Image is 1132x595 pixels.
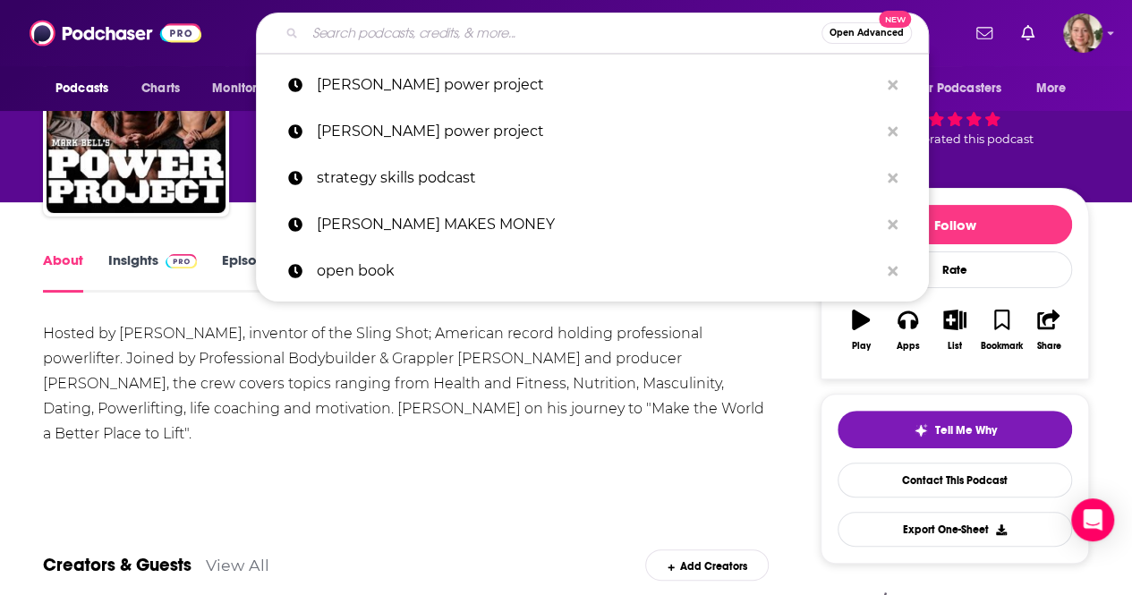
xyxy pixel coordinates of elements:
button: Open AdvancedNew [821,22,912,44]
button: Bookmark [978,298,1025,362]
span: Podcasts [55,76,108,101]
p: TRAVIS MAKES MONEY [317,201,879,248]
img: User Profile [1063,13,1102,53]
button: Play [838,298,884,362]
button: open menu [200,72,299,106]
div: List [948,341,962,352]
button: Export One-Sheet [838,512,1072,547]
a: InsightsPodchaser Pro [108,251,197,293]
a: Creators & Guests [43,554,192,576]
button: open menu [904,72,1027,106]
a: Episodes1595 [222,251,314,293]
a: [PERSON_NAME] power project [256,108,929,155]
a: Charts [130,72,191,106]
button: open menu [43,72,132,106]
a: Contact This Podcast [838,463,1072,497]
span: For Podcasters [915,76,1001,101]
button: tell me why sparkleTell Me Why [838,411,1072,448]
div: Play [852,341,871,352]
button: List [932,298,978,362]
span: Monitoring [212,76,276,101]
button: Apps [884,298,931,362]
button: Follow [838,205,1072,244]
input: Search podcasts, credits, & more... [305,19,821,47]
div: Open Intercom Messenger [1071,498,1114,541]
p: strategy skills podcast [317,155,879,201]
a: strategy skills podcast [256,155,929,201]
span: Open Advanced [830,29,904,38]
span: Logged in as AriFortierPr [1063,13,1102,53]
a: [PERSON_NAME] power project [256,62,929,108]
img: Mark Bell's Power Project [47,34,226,213]
img: tell me why sparkle [914,423,928,438]
button: Show profile menu [1063,13,1102,53]
a: View All [206,556,269,574]
p: open book [317,248,879,294]
div: Hosted by [PERSON_NAME], inventor of the Sling Shot; American record holding professional powerli... [43,321,769,446]
button: open menu [1024,72,1089,106]
div: Apps [897,341,920,352]
a: About [43,251,83,293]
img: Podchaser - Follow, Share and Rate Podcasts [30,16,201,50]
div: Add Creators [645,549,768,581]
button: Share [1026,298,1072,362]
a: Show notifications dropdown [969,18,1000,48]
p: mark bell's power project [317,62,879,108]
span: Tell Me Why [935,423,997,438]
div: Search podcasts, credits, & more... [256,13,929,54]
a: Show notifications dropdown [1014,18,1042,48]
div: Share [1036,341,1060,352]
a: [PERSON_NAME] MAKES MONEY [256,201,929,248]
span: New [879,11,911,28]
div: Bookmark [981,341,1023,352]
a: open book [256,248,929,294]
div: Rate [838,251,1072,288]
span: More [1036,76,1067,101]
span: rated this podcast [930,132,1034,146]
p: mark bell's power project [317,108,879,155]
span: Charts [141,76,180,101]
img: Podchaser Pro [166,254,197,268]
